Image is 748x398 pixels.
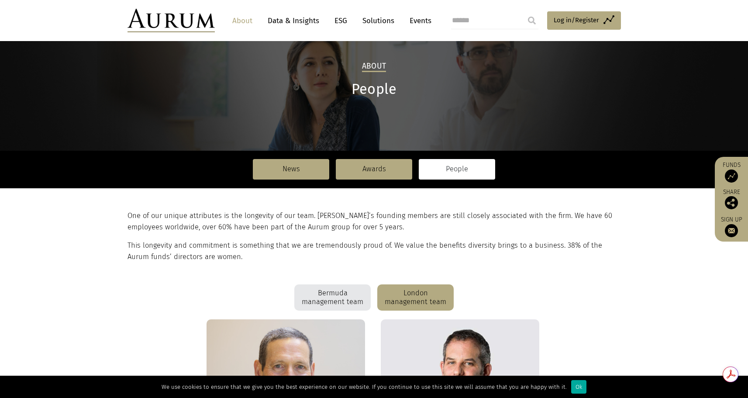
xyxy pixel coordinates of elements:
[362,62,386,72] h2: About
[719,189,744,209] div: Share
[128,9,215,32] img: Aurum
[725,196,738,209] img: Share this post
[330,13,352,29] a: ESG
[719,161,744,183] a: Funds
[253,159,329,179] a: News
[419,159,495,179] a: People
[358,13,399,29] a: Solutions
[128,240,619,263] p: This longevity and commitment is something that we are tremendously proud of. We value the benefi...
[336,159,412,179] a: Awards
[554,15,599,25] span: Log in/Register
[294,284,371,311] div: Bermuda management team
[571,380,586,394] div: Ok
[263,13,324,29] a: Data & Insights
[725,224,738,237] img: Sign up to our newsletter
[128,81,621,98] h1: People
[128,210,619,233] p: One of our unique attributes is the longevity of our team. [PERSON_NAME]’s founding members are s...
[719,216,744,237] a: Sign up
[405,13,431,29] a: Events
[523,12,541,29] input: Submit
[725,170,738,183] img: Access Funds
[547,11,621,30] a: Log in/Register
[377,284,454,311] div: London management team
[228,13,257,29] a: About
